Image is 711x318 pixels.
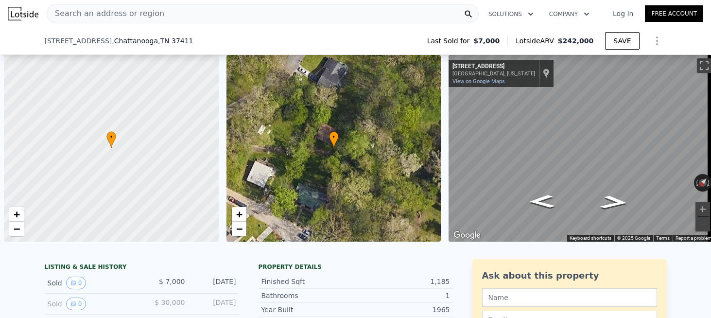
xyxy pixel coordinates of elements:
img: Lotside [8,7,38,20]
div: LISTING & SALE HISTORY [45,263,239,273]
a: Zoom in [9,207,24,222]
div: • [106,131,116,148]
span: • [329,133,339,141]
button: View historical data [66,298,87,310]
span: − [236,223,242,235]
span: Search an address or region [47,8,164,19]
div: Sold [48,277,134,289]
span: [STREET_ADDRESS] [45,36,112,46]
span: $ 30,000 [155,299,185,306]
span: $242,000 [558,37,594,45]
div: [DATE] [193,277,236,289]
span: , TN 37411 [158,37,193,45]
a: Zoom in [232,207,246,222]
div: 1965 [356,305,450,315]
button: Rotate counterclockwise [694,174,699,192]
span: Last Sold for [427,36,474,46]
a: Show location on map [543,68,550,79]
div: Year Built [261,305,356,315]
button: Zoom in [695,202,710,216]
span: Lotside ARV [516,36,557,46]
input: Name [482,288,657,307]
div: [STREET_ADDRESS] [452,63,535,71]
button: Company [541,5,597,23]
button: Show Options [647,31,667,51]
button: View historical data [66,277,87,289]
a: Zoom out [232,222,246,236]
span: − [14,223,20,235]
button: Solutions [481,5,541,23]
span: , Chattanooga [112,36,193,46]
span: $ 7,000 [159,278,185,285]
div: Finished Sqft [261,277,356,286]
div: • [329,131,339,148]
div: [GEOGRAPHIC_DATA], [US_STATE] [452,71,535,77]
path: Go Southwest, Sylvan Ave [589,192,640,212]
span: • [106,133,116,141]
a: Free Account [645,5,703,22]
a: Log In [601,9,645,18]
button: Zoom out [695,217,710,231]
span: + [236,208,242,220]
button: SAVE [605,32,639,50]
span: $7,000 [473,36,500,46]
a: Zoom out [9,222,24,236]
path: Go Northeast, Sylvan Ave [518,192,565,211]
a: Terms (opens in new tab) [656,235,670,241]
div: [DATE] [193,298,236,310]
a: Open this area in Google Maps (opens a new window) [451,229,483,242]
a: View on Google Maps [452,78,505,85]
div: Bathrooms [261,291,356,300]
span: + [14,208,20,220]
button: Keyboard shortcuts [570,235,611,242]
div: Property details [259,263,453,271]
div: Sold [48,298,134,310]
span: © 2025 Google [617,235,650,241]
div: Ask about this property [482,269,657,283]
div: 1,185 [356,277,450,286]
img: Google [451,229,483,242]
div: 1 [356,291,450,300]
